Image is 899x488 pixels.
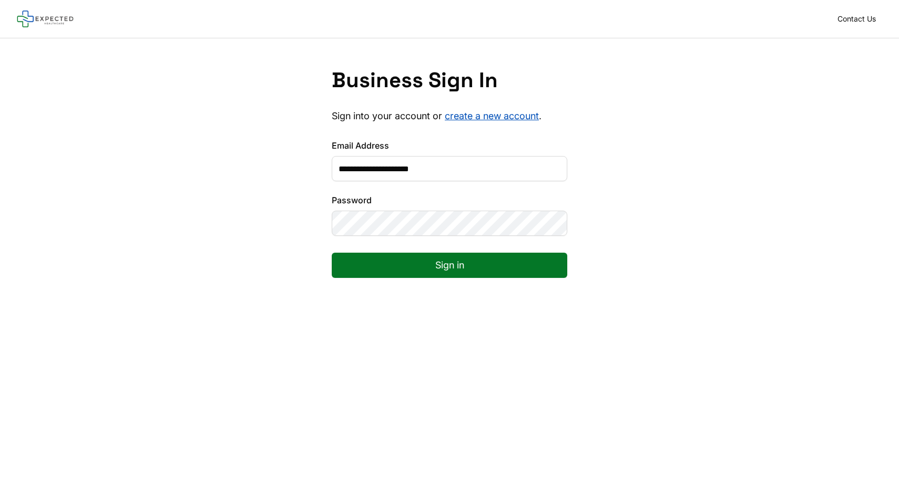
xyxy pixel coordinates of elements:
[332,194,567,206] label: Password
[445,110,539,121] a: create a new account
[332,139,567,152] label: Email Address
[831,12,882,26] a: Contact Us
[332,110,567,122] p: Sign into your account or .
[332,253,567,278] button: Sign in
[332,68,567,93] h1: Business Sign In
